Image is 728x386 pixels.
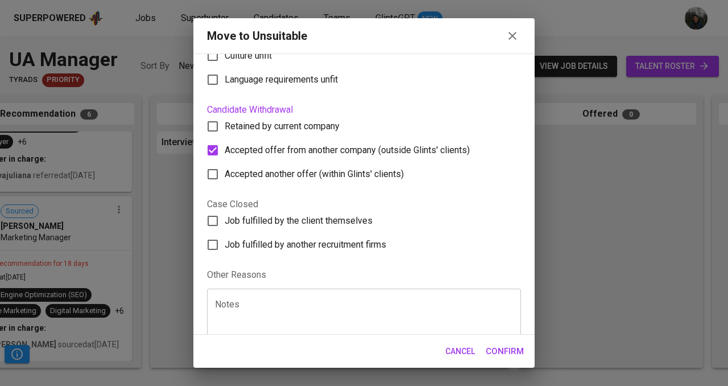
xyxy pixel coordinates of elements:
[441,341,479,362] button: Cancel
[207,261,521,289] legend: Other Reasons
[225,49,272,63] span: Culture unfit
[207,105,293,114] legend: Candidate Withdrawal
[445,344,475,359] span: Cancel
[225,120,340,133] span: Retained by current company
[207,28,307,44] div: Move to Unsuitable
[225,214,373,228] span: Job fulfilled by the client themselves
[486,344,524,359] span: Confirm
[225,143,470,157] span: Accepted offer from another company (outside Glints' clients)
[225,167,404,181] span: Accepted another offer (within Glints' clients)
[479,339,530,363] button: Confirm
[225,73,338,87] span: Language requirements unfit
[225,238,386,252] span: Job fulfilled by another recruitment firms
[207,200,258,209] legend: Case Closed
